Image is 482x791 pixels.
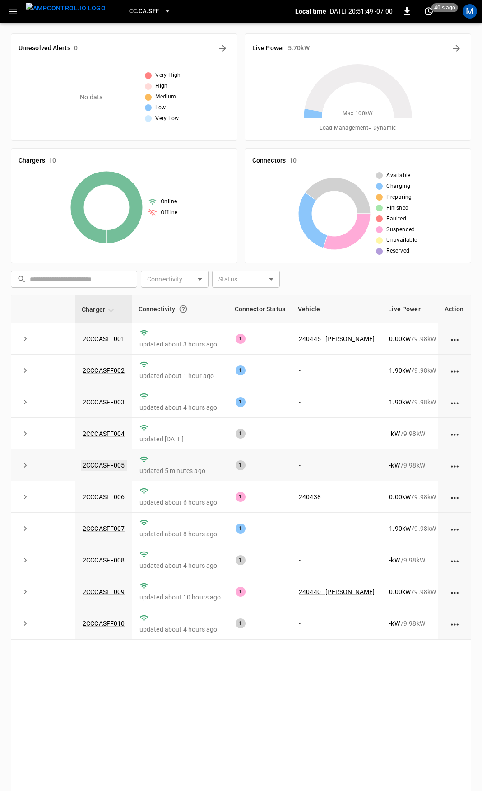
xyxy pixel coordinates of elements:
[236,492,246,502] div: 1
[129,6,159,17] span: CC.CA.SFF
[386,236,417,245] span: Unavailable
[328,7,393,16] p: [DATE] 20:51:49 -07:00
[389,492,436,501] div: / 9.98 kW
[228,295,292,323] th: Connector Status
[236,334,246,344] div: 1
[236,460,246,470] div: 1
[292,418,382,449] td: -
[19,553,32,567] button: expand row
[463,4,477,19] div: profile-icon
[236,555,246,565] div: 1
[320,124,396,133] span: Load Management = Dynamic
[155,103,166,112] span: Low
[389,619,399,628] p: - kW
[386,171,411,180] span: Available
[449,619,460,628] div: action cell options
[389,492,411,501] p: 0.00 kW
[343,109,373,118] span: Max. 100 kW
[299,493,321,501] a: 240438
[19,43,70,53] h6: Unresolved Alerts
[449,429,460,438] div: action cell options
[81,460,127,471] a: 2CCCASFF005
[292,449,382,481] td: -
[139,340,221,349] p: updated about 3 hours ago
[449,587,460,596] div: action cell options
[438,295,471,323] th: Action
[389,429,399,438] p: - kW
[19,490,32,504] button: expand row
[292,386,382,418] td: -
[389,587,436,596] div: / 9.98 kW
[252,156,286,166] h6: Connectors
[83,430,125,437] a: 2CCCASFF004
[449,461,460,470] div: action cell options
[389,461,436,470] div: / 9.98 kW
[49,156,56,166] h6: 10
[389,429,436,438] div: / 9.98 kW
[139,593,221,602] p: updated about 10 hours ago
[289,156,297,166] h6: 10
[155,93,176,102] span: Medium
[389,524,436,533] div: / 9.98 kW
[19,364,32,377] button: expand row
[389,619,436,628] div: / 9.98 kW
[74,43,78,53] h6: 0
[449,492,460,501] div: action cell options
[292,355,382,386] td: -
[83,367,125,374] a: 2CCCASFF002
[175,301,191,317] button: Connection between the charger and our software.
[139,529,221,538] p: updated about 8 hours ago
[389,366,436,375] div: / 9.98 kW
[155,114,179,123] span: Very Low
[80,93,103,102] p: No data
[292,608,382,640] td: -
[26,3,106,14] img: ampcontrol.io logo
[19,585,32,599] button: expand row
[19,156,45,166] h6: Chargers
[139,625,221,634] p: updated about 4 hours ago
[449,398,460,407] div: action cell options
[449,41,463,56] button: Energy Overview
[236,587,246,597] div: 1
[83,620,125,627] a: 2CCCASFF010
[155,71,181,80] span: Very High
[389,334,411,343] p: 0.00 kW
[292,544,382,576] td: -
[386,225,415,234] span: Suspended
[125,3,174,20] button: CC.CA.SFF
[19,332,32,346] button: expand row
[382,295,443,323] th: Live Power
[83,525,125,532] a: 2CCCASFF007
[82,304,117,315] span: Charger
[389,334,436,343] div: / 9.98 kW
[236,397,246,407] div: 1
[83,588,125,595] a: 2CCCASFF009
[139,403,221,412] p: updated about 4 hours ago
[299,335,375,342] a: 240445 - [PERSON_NAME]
[295,7,326,16] p: Local time
[19,617,32,630] button: expand row
[236,524,246,534] div: 1
[389,556,399,565] p: - kW
[236,618,246,628] div: 1
[139,371,221,380] p: updated about 1 hour ago
[139,301,222,317] div: Connectivity
[19,427,32,440] button: expand row
[449,556,460,565] div: action cell options
[386,182,410,191] span: Charging
[389,398,411,407] p: 1.90 kW
[386,215,406,224] span: Faulted
[386,247,409,256] span: Reserved
[389,366,411,375] p: 1.90 kW
[155,82,168,91] span: High
[83,335,125,342] a: 2CCCASFF001
[19,395,32,409] button: expand row
[161,208,178,217] span: Offline
[83,493,125,501] a: 2CCCASFF006
[19,522,32,535] button: expand row
[139,498,221,507] p: updated about 6 hours ago
[389,461,399,470] p: - kW
[139,435,221,444] p: updated [DATE]
[449,334,460,343] div: action cell options
[83,557,125,564] a: 2CCCASFF008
